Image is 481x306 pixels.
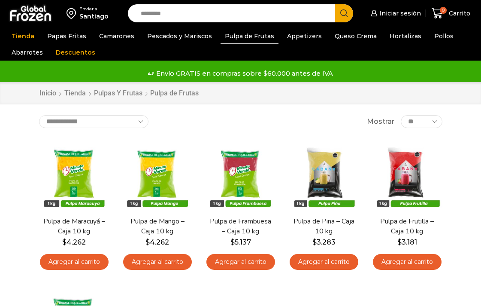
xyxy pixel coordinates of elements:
span: $ [397,238,402,246]
a: Queso Crema [330,28,381,44]
span: Carrito [447,9,470,18]
bdi: 5.137 [230,238,251,246]
bdi: 4.262 [62,238,86,246]
span: $ [230,238,235,246]
a: Agregar al carrito: “Pulpa de Mango - Caja 10 kg” [123,254,192,270]
a: Pulpa de Frutas [221,28,278,44]
a: Appetizers [283,28,326,44]
select: Pedido de la tienda [39,115,148,128]
bdi: 3.181 [397,238,417,246]
a: 0 Carrito [430,3,472,24]
span: Iniciar sesión [377,9,421,18]
a: Pescados y Mariscos [143,28,216,44]
div: Enviar a [79,6,109,12]
span: $ [62,238,67,246]
a: Pulpa de Maracuyá – Caja 10 kg [42,217,106,236]
bdi: 3.283 [312,238,336,246]
a: Pulpas y Frutas [94,89,143,98]
a: Agregar al carrito: “Pulpa de Piña - Caja 10 kg” [290,254,358,270]
a: Pulpa de Piña – Caja 10 kg [292,217,356,236]
span: Mostrar [367,117,394,127]
a: Tienda [7,28,39,44]
div: Santiago [79,12,109,21]
button: Search button [335,4,353,22]
a: Agregar al carrito: “Pulpa de Maracuyá - Caja 10 kg” [40,254,109,270]
nav: Breadcrumb [39,89,199,98]
a: Abarrotes [7,44,47,61]
bdi: 4.262 [145,238,169,246]
a: Tienda [64,89,86,98]
span: $ [145,238,150,246]
a: Agregar al carrito: “Pulpa de Frutilla - Caja 10 kg” [373,254,442,270]
h1: Pulpa de Frutas [150,89,199,97]
span: 0 [440,7,447,14]
a: Hortalizas [385,28,426,44]
span: $ [312,238,317,246]
img: address-field-icon.svg [67,6,79,21]
a: Camarones [95,28,139,44]
a: Descuentos [51,44,100,61]
a: Pollos [430,28,458,44]
a: Pulpa de Frutilla – Caja 10 kg [375,217,439,236]
a: Pulpa de Frambuesa – Caja 10 kg [209,217,272,236]
a: Inicio [39,89,57,98]
a: Iniciar sesión [369,5,421,22]
a: Agregar al carrito: “Pulpa de Frambuesa - Caja 10 kg” [206,254,275,270]
a: Pulpa de Mango – Caja 10 kg [126,217,189,236]
a: Papas Fritas [43,28,91,44]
